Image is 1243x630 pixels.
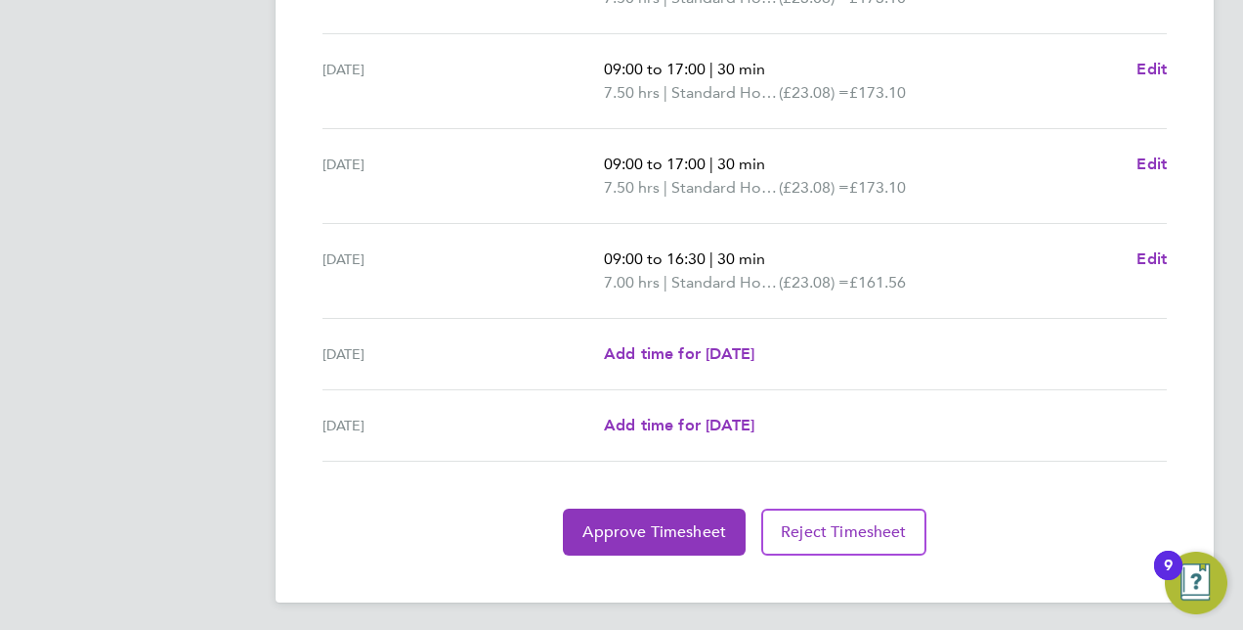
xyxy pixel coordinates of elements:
[1136,247,1167,271] a: Edit
[664,178,667,197] span: |
[671,81,779,105] span: Standard Hourly
[709,249,713,268] span: |
[322,342,604,366] div: [DATE]
[779,83,849,102] span: (£23.08) =
[604,249,706,268] span: 09:00 to 16:30
[779,273,849,292] span: (£23.08) =
[604,83,660,102] span: 7.50 hrs
[849,273,906,292] span: £161.56
[717,155,765,173] span: 30 min
[671,176,779,200] span: Standard Hourly
[781,522,907,542] span: Reject Timesheet
[604,414,754,437] a: Add time for [DATE]
[717,60,765,78] span: 30 min
[322,414,604,437] div: [DATE]
[1136,249,1167,268] span: Edit
[1136,60,1167,78] span: Edit
[322,247,604,294] div: [DATE]
[849,83,906,102] span: £173.10
[779,178,849,197] span: (£23.08) =
[604,416,754,434] span: Add time for [DATE]
[664,273,667,292] span: |
[761,509,926,556] button: Reject Timesheet
[1164,565,1173,591] div: 9
[1136,155,1167,173] span: Edit
[322,153,604,200] div: [DATE]
[1165,552,1227,614] button: Open Resource Center, 9 new notifications
[604,60,706,78] span: 09:00 to 17:00
[604,342,754,366] a: Add time for [DATE]
[604,344,754,363] span: Add time for [DATE]
[604,155,706,173] span: 09:00 to 17:00
[604,178,660,197] span: 7.50 hrs
[1136,153,1167,176] a: Edit
[604,273,660,292] span: 7.00 hrs
[582,522,726,542] span: Approve Timesheet
[563,509,746,556] button: Approve Timesheet
[717,249,765,268] span: 30 min
[322,58,604,105] div: [DATE]
[709,155,713,173] span: |
[664,83,667,102] span: |
[849,178,906,197] span: £173.10
[709,60,713,78] span: |
[671,271,779,294] span: Standard Hourly
[1136,58,1167,81] a: Edit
